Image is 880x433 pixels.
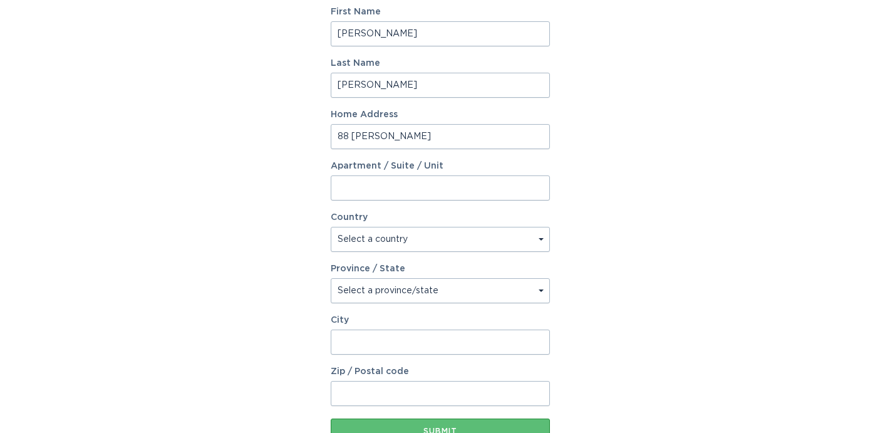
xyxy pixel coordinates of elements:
[331,59,550,68] label: Last Name
[331,8,550,16] label: First Name
[331,162,550,170] label: Apartment / Suite / Unit
[331,316,550,325] label: City
[331,213,368,222] label: Country
[331,110,550,119] label: Home Address
[331,264,405,273] label: Province / State
[331,367,550,376] label: Zip / Postal code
